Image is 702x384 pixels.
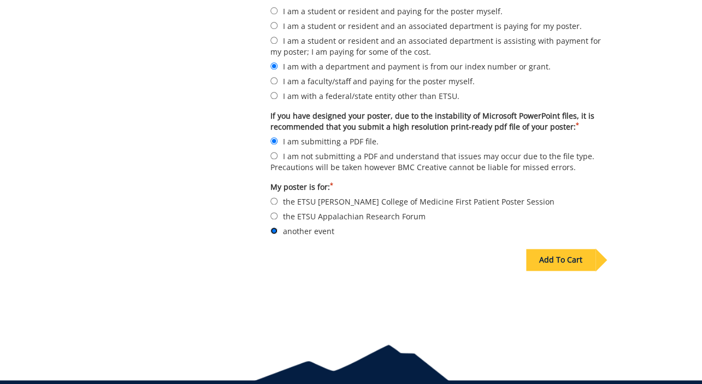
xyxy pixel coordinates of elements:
[270,37,278,44] input: I am a student or resident and an associated department is assisting with payment for my poster; ...
[270,210,609,222] label: the ETSU Appalachian Research Forum
[270,110,609,132] label: If you have designed your poster, due to the instability of Microsoft PowerPoint files, it is rec...
[526,249,595,271] div: Add To Cart
[270,5,609,17] label: I am a student or resident and paying for the poster myself.
[270,195,609,207] label: the ETSU [PERSON_NAME] College of Medicine First Patient Poster Session
[270,225,609,237] label: another event
[270,135,609,147] label: I am submitting a PDF file.
[270,152,278,159] input: I am not submitting a PDF and understand that issues may occur due to the file type. Precautions ...
[270,137,278,144] input: I am submitting a PDF file.
[270,75,609,87] label: I am a faculty/staff and paying for the poster myself.
[270,212,278,219] input: the ETSU Appalachian Research Forum
[270,92,278,99] input: I am with a federal/state entity other than ETSU.
[270,227,278,234] input: another event
[270,20,609,32] label: I am a student or resident and an associated department is paying for my poster.
[270,90,609,102] label: I am with a federal/state entity other than ETSU.
[270,77,278,84] input: I am a faculty/staff and paying for the poster myself.
[270,7,278,14] input: I am a student or resident and paying for the poster myself.
[270,62,278,69] input: I am with a department and payment is from our index number or grant.
[270,34,609,57] label: I am a student or resident and an associated department is assisting with payment for my poster; ...
[270,182,609,193] label: My poster is for:
[270,150,609,173] label: I am not submitting a PDF and understand that issues may occur due to the file type. Precautions ...
[270,60,609,72] label: I am with a department and payment is from our index number or grant.
[270,22,278,29] input: I am a student or resident and an associated department is paying for my poster.
[270,197,278,205] input: the ETSU [PERSON_NAME] College of Medicine First Patient Poster Session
